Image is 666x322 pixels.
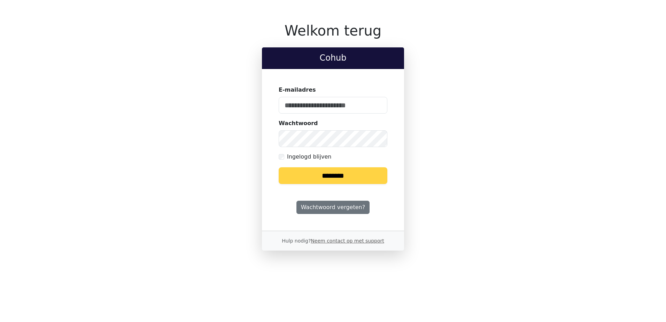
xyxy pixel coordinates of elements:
h2: Cohub [268,53,398,63]
small: Hulp nodig? [282,238,384,244]
h1: Welkom terug [262,22,404,39]
a: Neem contact op met support [311,238,384,244]
label: Ingelogd blijven [287,153,331,161]
a: Wachtwoord vergeten? [296,201,370,214]
label: E-mailadres [279,86,316,94]
label: Wachtwoord [279,119,318,128]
